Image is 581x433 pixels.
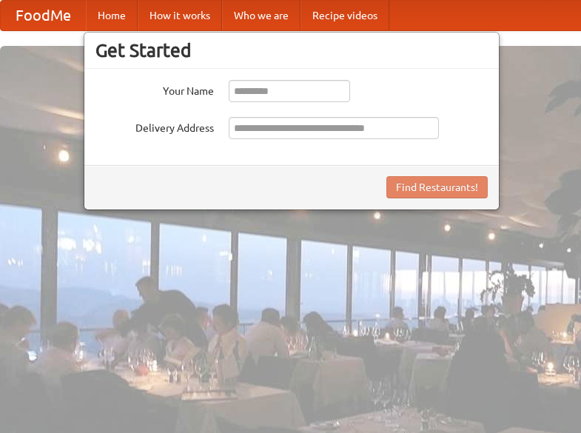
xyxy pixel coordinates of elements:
[95,39,488,61] h3: Get Started
[300,1,389,30] a: Recipe videos
[138,1,222,30] a: How it works
[386,176,488,198] button: Find Restaurants!
[222,1,300,30] a: Who we are
[86,1,138,30] a: Home
[95,117,214,135] label: Delivery Address
[1,1,86,30] a: FoodMe
[95,80,214,98] label: Your Name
